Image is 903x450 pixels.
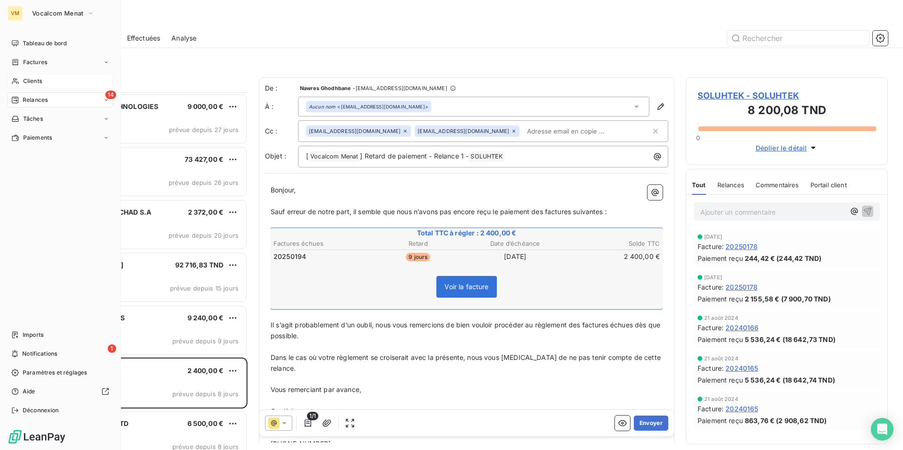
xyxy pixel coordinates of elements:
[169,126,239,133] span: prévue depuis 27 jours
[127,33,161,43] span: Effectuées
[871,418,894,441] div: Open Intercom Messenger
[810,181,847,189] span: Portail client
[692,181,706,189] span: Tout
[300,85,351,91] span: Nawres Ghodhbane
[698,363,724,373] span: Facture :
[698,282,724,292] span: Facture :
[309,128,400,134] span: [EMAIL_ADDRESS][DOMAIN_NAME]
[370,239,467,249] th: Retard
[273,239,369,249] th: Factures échues
[23,77,42,85] span: Clients
[698,242,724,251] span: Facture :
[187,314,224,322] span: 9 240,00 €
[8,429,66,444] img: Logo LeanPay
[756,181,799,189] span: Commentaires
[634,416,668,431] button: Envoyer
[704,315,738,321] span: 21 août 2024
[704,356,738,361] span: 21 août 2024
[23,39,67,48] span: Tableau de bord
[108,344,116,353] span: 1
[23,96,48,104] span: Relances
[23,406,59,415] span: Déconnexion
[756,143,807,153] span: Déplier le détail
[23,387,35,396] span: Aide
[698,416,743,425] span: Paiement reçu
[23,331,43,339] span: Imports
[169,232,239,239] span: prévue depuis 20 jours
[753,142,821,153] button: Déplier le détail
[187,102,224,110] span: 9 000,00 €
[725,242,758,251] span: 20250178
[170,284,239,292] span: prévue depuis 15 jours
[172,390,239,398] span: prévue depuis 8 jours
[745,375,835,385] span: 5 536,24 € (18 642,74 TND)
[725,404,758,414] span: 20240165
[698,253,743,263] span: Paiement reçu
[23,368,87,377] span: Paramètres et réglages
[727,31,869,46] input: Rechercher
[523,124,632,138] input: Adresse email en copie ...
[188,208,224,216] span: 2 372,00 €
[444,283,488,291] span: Voir la facture
[564,251,661,262] td: 2 400,00 €
[22,350,57,358] span: Notifications
[469,151,504,162] span: SOLUHTEK
[306,152,308,160] span: [
[172,337,239,345] span: prévue depuis 9 jours
[698,323,724,333] span: Facture :
[309,103,335,110] em: Aucun nom
[265,102,298,111] label: À :
[745,334,835,344] span: 5 536,24 € (18 642,73 TND)
[309,103,428,110] div: <[EMAIL_ADDRESS][DOMAIN_NAME]>
[169,179,239,186] span: prévue depuis 26 jours
[271,186,296,194] span: Bonjour,
[467,239,563,249] th: Date d’échéance
[725,363,758,373] span: 20240165
[698,102,876,121] h3: 8 200,08 TND
[175,261,223,269] span: 92 716,83 TND
[187,367,224,375] span: 2 400,00 €
[309,151,359,162] span: Vocalcom Menat
[265,126,298,136] label: Cc :
[725,323,758,333] span: 20240166
[698,89,876,102] span: SOLUHTEK - SOLUHTEK
[307,412,318,420] span: 1/1
[725,282,758,292] span: 20250178
[717,181,744,189] span: Relances
[23,115,43,123] span: Tâches
[271,407,315,415] span: Cordialement,
[271,385,361,393] span: Vous remerciant par avance,
[406,253,430,261] span: 9 jours
[265,83,298,93] span: De :
[273,252,306,261] span: 20250194
[696,134,700,142] span: 0
[187,419,224,427] span: 6 500,00 €
[23,58,47,67] span: Factures
[271,321,662,340] span: Il s’agit probablement d’un oubli, nous vous remercions de bien vouloir procéder au règlement des...
[8,6,23,21] div: VM
[360,152,469,160] span: ] Retard de paiement - Relance 1 -
[704,275,722,280] span: [DATE]
[745,416,826,425] span: 863,76 € (2 908,62 TND)
[704,396,738,402] span: 21 août 2024
[745,294,831,304] span: 2 155,58 € (7 900,70 TND)
[745,253,821,263] span: 244,42 € (244,42 TND)
[271,353,663,372] span: Dans le cas où votre règlement se croiserait avec la présente, nous vous [MEDICAL_DATA] de ne pas...
[185,155,223,163] span: 73 427,00 €
[171,33,196,43] span: Analyse
[271,440,331,448] span: [PHONE_NUMBER]
[23,133,52,142] span: Paiements
[698,404,724,414] span: Facture :
[353,85,447,91] span: - [EMAIL_ADDRESS][DOMAIN_NAME]
[698,375,743,385] span: Paiement reçu
[564,239,661,249] th: Solde TTC
[271,208,607,216] span: Sauf erreur de notre part, il semble que nous n’avons pas encore reçu le paiement des factures su...
[698,334,743,344] span: Paiement reçu
[704,234,722,240] span: [DATE]
[265,152,286,160] span: Objet :
[467,251,563,262] td: [DATE]
[105,91,116,99] span: 14
[417,128,509,134] span: [EMAIL_ADDRESS][DOMAIN_NAME]
[32,9,83,17] span: Vocalcom Menat
[45,92,247,450] div: grid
